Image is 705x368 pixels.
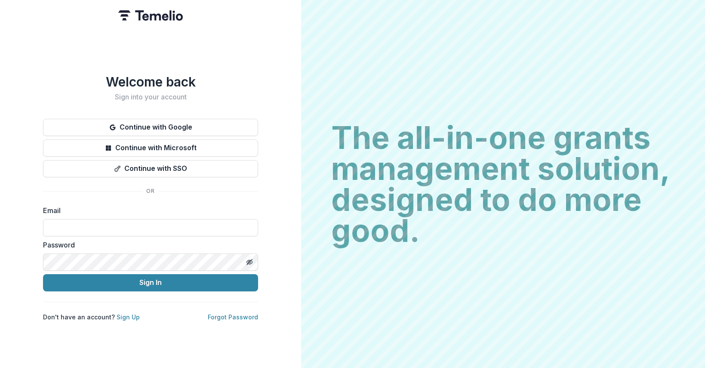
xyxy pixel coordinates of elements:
label: Email [43,205,253,216]
a: Sign Up [117,313,140,321]
p: Don't have an account? [43,312,140,322]
button: Toggle password visibility [243,255,256,269]
button: Sign In [43,274,258,291]
h1: Welcome back [43,74,258,90]
a: Forgot Password [208,313,258,321]
h2: Sign into your account [43,93,258,101]
button: Continue with Microsoft [43,139,258,157]
img: Temelio [118,10,183,21]
button: Continue with Google [43,119,258,136]
label: Password [43,240,253,250]
button: Continue with SSO [43,160,258,177]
